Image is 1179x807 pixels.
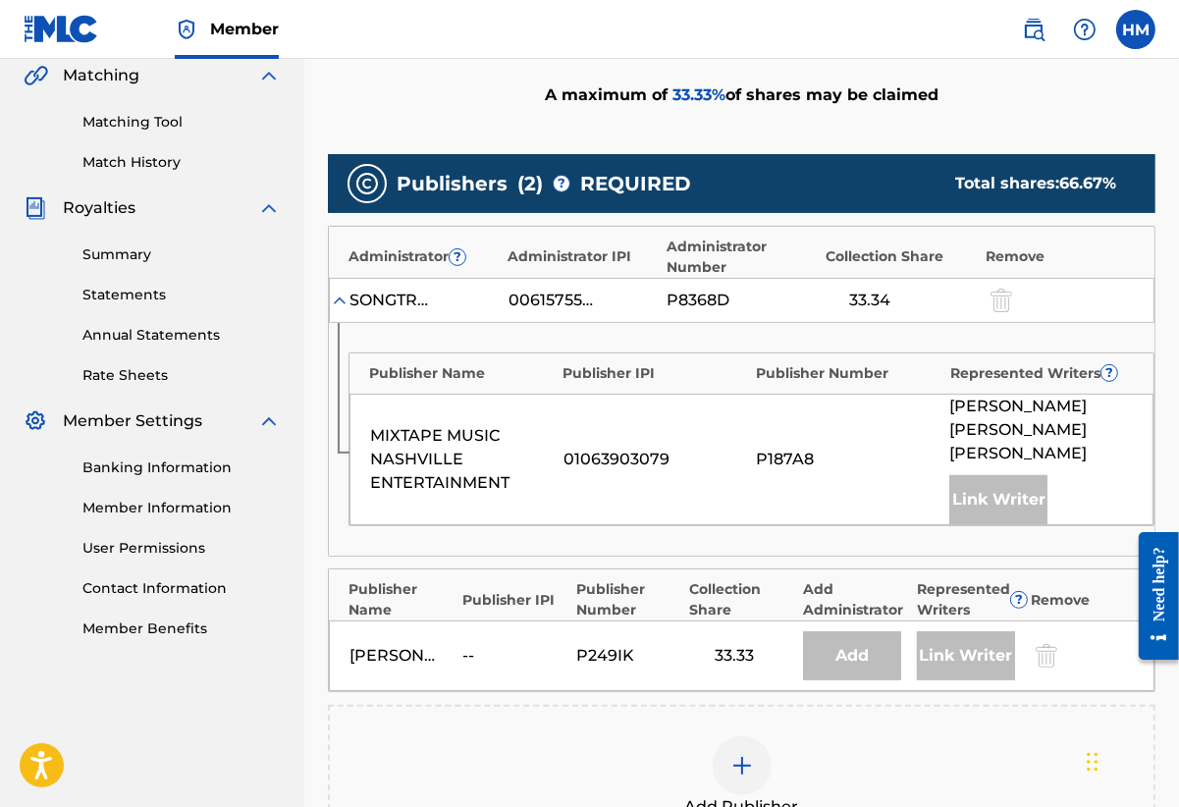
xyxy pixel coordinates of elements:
img: expand [257,64,281,87]
img: Matching [24,64,48,87]
span: Matching [63,64,139,87]
div: A maximum of of shares may be claimed [328,45,1155,144]
a: Statements [82,285,281,305]
span: ? [1011,592,1027,608]
div: Remove [1031,590,1135,611]
a: Match History [82,152,281,173]
span: [PERSON_NAME] [PERSON_NAME] [PERSON_NAME] [949,395,1133,465]
div: User Menu [1116,10,1155,49]
a: Rate Sheets [82,365,281,386]
span: ? [450,249,465,265]
img: Royalties [24,196,47,220]
div: Collection Share [690,579,794,620]
div: Total shares: [955,172,1116,195]
div: Publisher Number [576,579,680,620]
a: Member Information [82,498,281,518]
a: Public Search [1014,10,1053,49]
div: MIXTAPE MUSIC NASHVILLE ENTERTAINMENT [370,424,554,495]
span: Member Settings [63,409,202,433]
span: 33.33 % [672,85,725,104]
div: Publisher Name [348,579,453,620]
span: ? [1101,365,1117,381]
img: search [1022,18,1045,41]
span: Royalties [63,196,135,220]
div: Drag [1087,732,1099,791]
img: expand [257,196,281,220]
a: Summary [82,244,281,265]
img: expand [257,409,281,433]
div: Represented Writers [917,579,1021,620]
div: Administrator IPI [508,246,657,267]
a: Annual Statements [82,325,281,346]
img: Member Settings [24,409,47,433]
span: Publishers [397,169,508,198]
div: Add Administrator [803,579,907,620]
span: REQUIRED [580,169,691,198]
a: Banking Information [82,457,281,478]
div: Collection Share [827,246,976,267]
div: Publisher Name [369,363,553,384]
span: ( 2 ) [517,169,543,198]
img: add [730,754,754,778]
span: ? [554,176,569,191]
div: 01063903079 [563,448,747,471]
img: MLC Logo [24,15,99,43]
span: 66.67 % [1059,174,1116,192]
div: Administrator Number [667,237,816,278]
iframe: Chat Widget [1081,713,1179,807]
img: expand-cell-toggle [330,291,349,310]
a: Contact Information [82,578,281,599]
span: Member [210,18,279,40]
div: Administrator [348,246,498,267]
img: help [1073,18,1097,41]
div: Help [1065,10,1104,49]
div: Publisher IPI [462,590,566,611]
img: publishers [355,172,379,195]
div: Represented Writers [950,363,1134,384]
a: Matching Tool [82,112,281,133]
iframe: Resource Center [1125,514,1179,677]
a: User Permissions [82,538,281,559]
div: Publisher Number [757,363,940,384]
a: Member Benefits [82,619,281,639]
div: P187A8 [757,448,940,471]
div: Publisher IPI [563,363,746,384]
div: Remove [986,246,1135,267]
img: Top Rightsholder [175,18,198,41]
